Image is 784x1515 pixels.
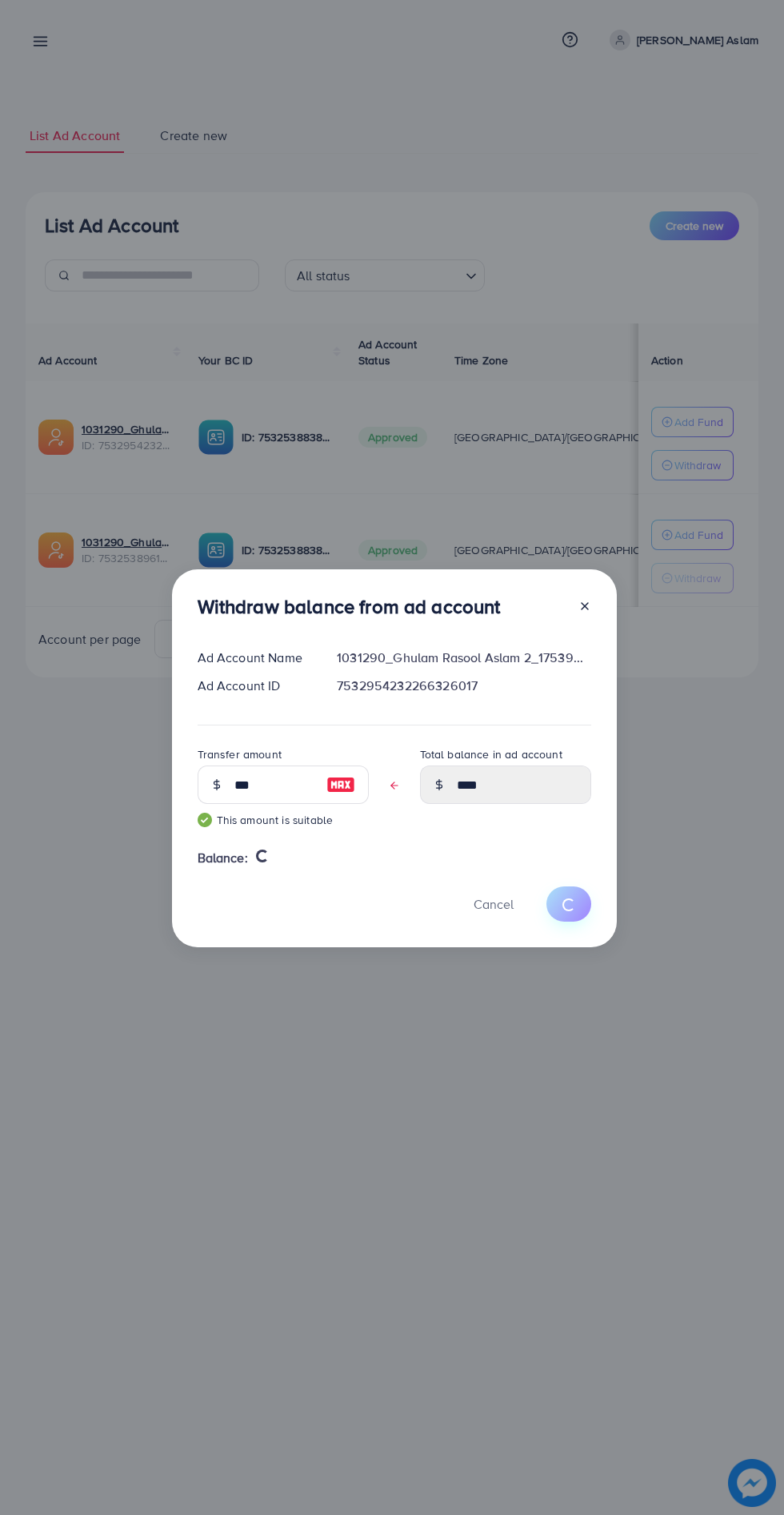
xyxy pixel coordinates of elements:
[420,746,562,762] label: Total balance in ad account
[326,775,355,794] img: image
[454,886,534,921] button: Cancel
[198,595,501,618] h3: Withdraw balance from ad account
[185,677,325,695] div: Ad Account ID
[185,649,325,667] div: Ad Account Name
[198,746,282,762] label: Transfer amount
[198,813,212,827] img: guide
[324,677,603,695] div: 7532954232266326017
[198,812,369,828] small: This amount is suitable
[474,895,514,913] span: Cancel
[198,849,248,867] span: Balance:
[324,649,603,667] div: 1031290_Ghulam Rasool Aslam 2_1753902599199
